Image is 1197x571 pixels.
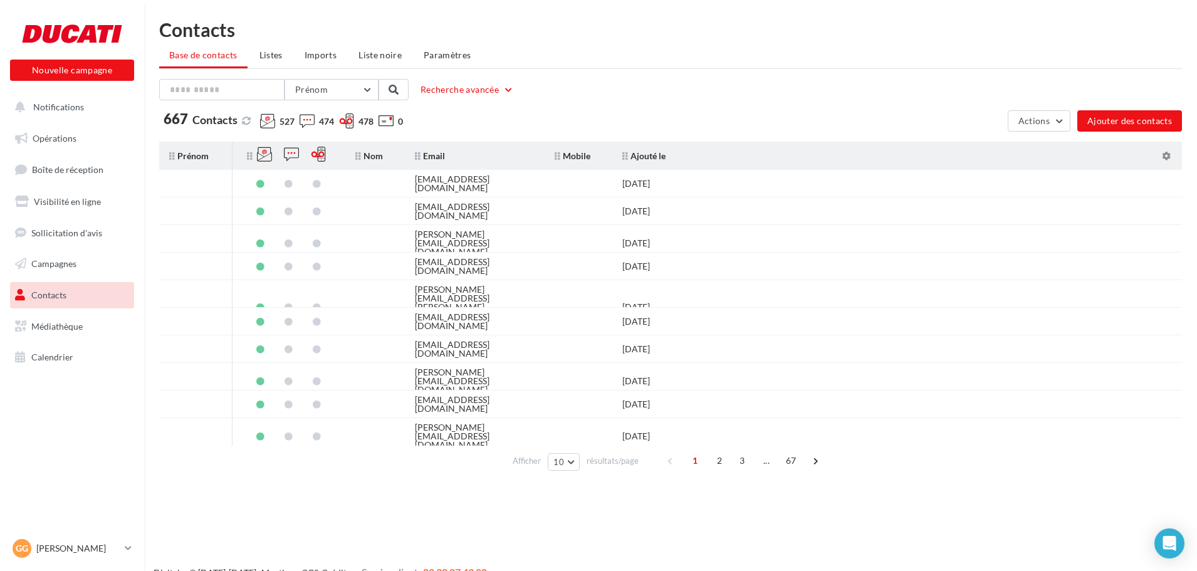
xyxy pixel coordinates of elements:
a: Gg [PERSON_NAME] [10,537,134,560]
button: Actions [1008,110,1070,132]
span: Actions [1018,115,1050,126]
div: [DATE] [622,239,650,248]
span: Visibilité en ligne [34,196,101,207]
a: Sollicitation d'avis [8,220,137,246]
span: 10 [553,457,564,467]
div: [EMAIL_ADDRESS][DOMAIN_NAME] [415,175,535,192]
a: Opérations [8,125,137,152]
span: résultats/page [587,455,639,467]
a: Visibilité en ligne [8,189,137,215]
div: [DATE] [622,377,650,385]
div: [EMAIL_ADDRESS][DOMAIN_NAME] [415,258,535,275]
div: [EMAIL_ADDRESS][DOMAIN_NAME] [415,396,535,413]
span: 667 [164,112,188,126]
div: [PERSON_NAME][EMAIL_ADDRESS][DOMAIN_NAME] [415,368,535,394]
div: [DATE] [622,345,650,354]
a: Campagnes [8,251,137,277]
span: 478 [358,115,374,128]
h1: Contacts [159,20,1182,39]
span: Opérations [33,133,76,144]
span: Boîte de réception [32,164,103,175]
span: Nom [355,150,383,161]
span: Paramètres [424,50,471,60]
div: [EMAIL_ADDRESS][DOMAIN_NAME] [415,340,535,358]
div: [PERSON_NAME][EMAIL_ADDRESS][DOMAIN_NAME] [415,230,535,256]
div: [EMAIL_ADDRESS][DOMAIN_NAME] [415,202,535,220]
div: [DATE] [622,207,650,216]
span: Mobile [555,150,590,161]
button: Ajouter des contacts [1077,110,1182,132]
span: Sollicitation d'avis [31,227,102,238]
div: [PERSON_NAME][EMAIL_ADDRESS][PERSON_NAME][PERSON_NAME][DOMAIN_NAME] [415,285,535,329]
div: [DATE] [622,179,650,188]
span: Contacts [31,290,66,300]
span: Ajouté le [622,150,666,161]
span: Prénom [169,150,209,161]
div: [DATE] [622,432,650,441]
span: Gg [16,542,28,555]
span: ... [756,451,776,471]
a: Boîte de réception [8,156,137,183]
button: Nouvelle campagne [10,60,134,81]
button: Notifications [8,94,132,120]
a: Médiathèque [8,313,137,340]
button: Recherche avancée [416,82,519,97]
span: 3 [732,451,752,471]
span: 527 [280,115,295,128]
span: Calendrier [31,352,73,362]
span: 67 [781,451,802,471]
div: [DATE] [622,262,650,271]
div: [DATE] [622,400,650,409]
span: Liste noire [358,50,402,60]
button: 10 [548,453,580,471]
span: Prénom [295,84,328,95]
a: Contacts [8,282,137,308]
span: Listes [259,50,283,60]
span: Notifications [33,102,84,112]
span: Contacts [192,113,238,127]
div: [EMAIL_ADDRESS][DOMAIN_NAME] [415,313,535,330]
div: Open Intercom Messenger [1154,528,1184,558]
span: 2 [709,451,729,471]
span: Afficher [513,455,541,467]
p: [PERSON_NAME] [36,542,120,555]
button: Prénom [285,79,379,100]
div: [DATE] [622,303,650,312]
span: Email [415,150,445,161]
span: 1 [685,451,705,471]
span: Campagnes [31,258,76,269]
div: [PERSON_NAME][EMAIL_ADDRESS][DOMAIN_NAME] [415,423,535,449]
span: 0 [398,115,403,128]
span: Médiathèque [31,321,83,332]
a: Calendrier [8,344,137,370]
span: Imports [305,50,337,60]
div: [DATE] [622,317,650,326]
span: 474 [319,115,334,128]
